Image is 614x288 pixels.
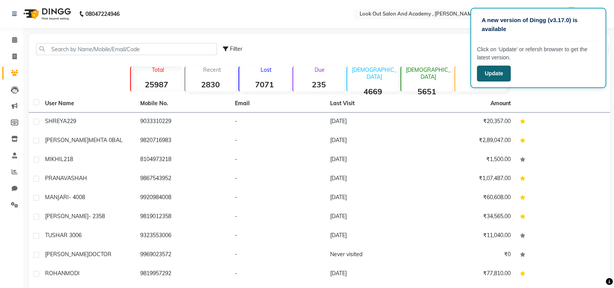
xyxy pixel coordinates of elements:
td: - [230,189,325,208]
td: [DATE] [325,265,421,284]
span: SHREYA229 [45,118,76,125]
td: 9033310229 [136,113,231,132]
td: ₹60,608.00 [420,189,515,208]
td: 9820716983 [136,132,231,151]
strong: 2830 [185,80,236,89]
span: SHAH [71,175,87,182]
td: ₹11,040.00 [420,227,515,246]
td: ₹2,89,047.00 [420,132,515,151]
span: - 2358 [89,213,105,220]
td: ₹34,565.00 [420,208,515,227]
td: - [230,265,325,284]
p: Member [458,66,506,73]
td: [DATE] [325,189,421,208]
td: 9323553006 [136,227,231,246]
td: ₹1,500.00 [420,151,515,170]
td: - [230,170,325,189]
td: ₹1,07,487.00 [420,170,515,189]
span: [PERSON_NAME] [45,137,89,144]
td: 8104973218 [136,151,231,170]
strong: 7071 [239,80,290,89]
p: Due [295,66,344,73]
span: DOCTOR [89,251,111,258]
span: MODI [65,270,80,277]
span: TUSHAR 3006 [45,232,82,239]
p: [DEMOGRAPHIC_DATA] [350,66,398,80]
td: [DATE] [325,113,421,132]
td: 9819957292 [136,265,231,284]
span: [PERSON_NAME] [45,251,89,258]
img: logo [20,3,73,25]
td: Never visited [325,246,421,265]
td: - [230,113,325,132]
td: ₹0 [420,246,515,265]
span: ROHAN [45,270,65,277]
td: - [230,151,325,170]
th: Amount [486,95,515,112]
th: Email [230,95,325,113]
p: Total [134,66,182,73]
span: PRANAVA [45,175,71,182]
strong: 4669 [347,87,398,96]
td: [DATE] [325,208,421,227]
td: [DATE] [325,132,421,151]
span: Filter [230,45,242,52]
span: MIKHIL218 [45,156,73,163]
th: User Name [40,95,136,113]
span: - 4008 [69,194,85,201]
td: - [230,246,325,265]
td: [DATE] [325,170,421,189]
span: MANJARI [45,194,69,201]
p: Lost [242,66,290,73]
strong: 5651 [401,87,452,96]
strong: 1962 [455,80,506,89]
p: A new version of Dingg (v3.17.0) is available [482,16,595,33]
span: MEHTA 0BAL [89,137,123,144]
th: Last Visit [325,95,421,113]
th: Mobile No. [136,95,231,113]
td: ₹77,810.00 [420,265,515,284]
td: 9867543952 [136,170,231,189]
p: [DEMOGRAPHIC_DATA] [404,66,452,80]
td: 9819012358 [136,208,231,227]
button: Update [477,66,511,82]
b: 08047224946 [85,3,120,25]
td: [DATE] [325,227,421,246]
img: Admin [565,7,578,21]
td: ₹20,357.00 [420,113,515,132]
td: [DATE] [325,151,421,170]
p: Recent [188,66,236,73]
td: - [230,208,325,227]
td: 9969023572 [136,246,231,265]
input: Search by Name/Mobile/Email/Code [36,43,217,55]
span: [PERSON_NAME] [45,213,89,220]
strong: 235 [293,80,344,89]
p: Click on ‘Update’ or refersh browser to get the latest version. [477,45,600,62]
td: 9920984008 [136,189,231,208]
td: - [230,227,325,246]
strong: 25987 [131,80,182,89]
td: - [230,132,325,151]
